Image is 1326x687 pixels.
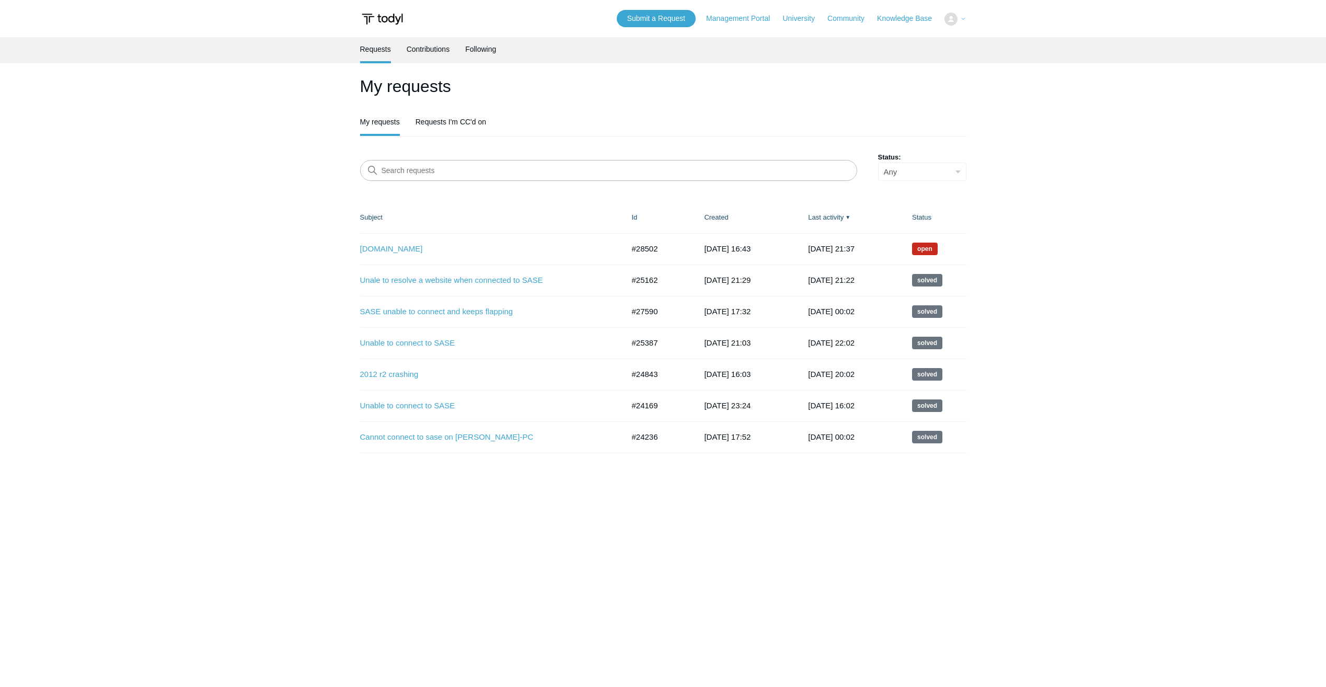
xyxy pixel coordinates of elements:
a: Submit a Request [617,10,696,27]
a: University [782,13,825,24]
a: Contributions [407,37,450,61]
time: 2025-05-06T00:02:05+00:00 [808,432,855,441]
time: 2025-10-01T21:37:59+00:00 [808,244,855,253]
label: Status: [878,152,966,163]
a: Cannot connect to sase on [PERSON_NAME]-PC [360,431,608,443]
img: Todyl Support Center Help Center home page [360,9,405,29]
a: SASE unable to connect and keeps flapping [360,306,608,318]
time: 2025-06-08T20:02:11+00:00 [808,370,855,379]
a: Requests [360,37,391,61]
span: ▼ [845,213,850,221]
time: 2025-04-09T23:24:54+00:00 [704,401,751,410]
time: 2025-05-13T16:03:52+00:00 [704,370,751,379]
span: We are working on a response for you [912,243,938,255]
a: Created [704,213,728,221]
time: 2025-05-21T16:02:28+00:00 [808,401,855,410]
time: 2025-09-24T21:22:11+00:00 [808,276,855,284]
a: My requests [360,110,400,134]
input: Search requests [360,160,857,181]
a: Community [827,13,875,24]
th: Id [621,202,694,233]
span: This request has been solved [912,368,942,381]
td: #24236 [621,421,694,453]
a: Requests I'm CC'd on [416,110,486,134]
time: 2025-06-29T22:02:06+00:00 [808,338,855,347]
time: 2025-04-14T17:52:14+00:00 [704,432,751,441]
time: 2025-06-09T21:03:25+00:00 [704,338,751,347]
span: This request has been solved [912,274,942,287]
td: #24169 [621,390,694,421]
a: Management Portal [706,13,780,24]
time: 2025-05-28T21:29:36+00:00 [704,276,751,284]
span: This request has been solved [912,305,942,318]
a: Following [465,37,496,61]
a: Knowledge Base [877,13,942,24]
td: #28502 [621,233,694,265]
span: This request has been solved [912,337,942,349]
a: Unable to connect to SASE [360,400,608,412]
a: [DOMAIN_NAME] [360,243,608,255]
time: 2025-09-18T00:02:09+00:00 [808,307,855,316]
a: Unable to connect to SASE [360,337,608,349]
h1: My requests [360,74,966,99]
th: Subject [360,202,621,233]
time: 2025-08-21T17:32:08+00:00 [704,307,751,316]
span: This request has been solved [912,431,942,443]
time: 2025-09-29T16:43:55+00:00 [704,244,751,253]
a: Last activity▼ [808,213,844,221]
a: Unale to resolve a website when connected to SASE [360,274,608,287]
th: Status [902,202,966,233]
a: 2012 r2 crashing [360,369,608,381]
span: This request has been solved [912,399,942,412]
td: #25387 [621,327,694,359]
td: #27590 [621,296,694,327]
td: #25162 [621,265,694,296]
td: #24843 [621,359,694,390]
